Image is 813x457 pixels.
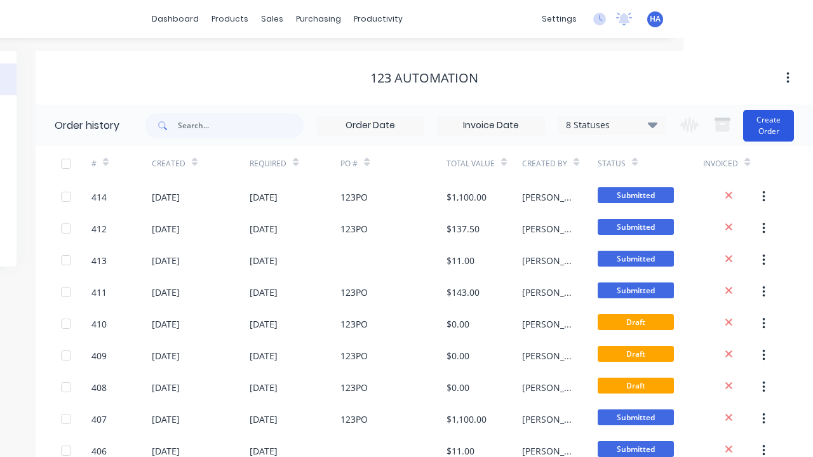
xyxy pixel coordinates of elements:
div: 414 [91,190,107,204]
div: Invoiced [703,158,738,169]
div: 410 [91,317,107,331]
div: [PERSON_NAME] [522,254,572,267]
div: $1,100.00 [447,413,487,426]
div: [DATE] [152,381,180,394]
div: 123PO [340,286,368,299]
input: Order Date [317,116,424,135]
div: [DATE] [250,254,278,267]
span: Draft [598,378,674,394]
div: 409 [91,349,107,362]
div: $1,100.00 [447,190,487,204]
div: [DATE] [152,190,180,204]
div: $11.00 [447,254,474,267]
div: Total Value [447,146,522,181]
div: 123PO [340,317,368,331]
span: Draft [598,314,674,330]
div: Created [152,158,185,169]
div: settings [535,10,583,29]
div: 8 Statuses [558,118,665,132]
div: purchasing [290,10,347,29]
button: Create Order [743,110,794,142]
div: [DATE] [152,286,180,299]
div: $0.00 [447,317,469,331]
div: $0.00 [447,381,469,394]
div: Status [598,158,626,169]
div: [DATE] [250,413,278,426]
div: $137.50 [447,222,480,235]
div: 411 [91,286,107,299]
div: [DATE] [152,317,180,331]
div: productivity [347,10,409,29]
div: sales [255,10,290,29]
div: [DATE] [250,349,278,362]
span: Submitted [598,441,674,457]
span: Submitted [598,409,674,425]
span: Submitted [598,282,674,298]
div: [DATE] [250,190,278,204]
input: Search... [178,113,304,138]
div: 407 [91,413,107,426]
div: 123 Automation [370,70,478,86]
div: 412 [91,222,107,235]
span: Submitted [598,219,674,235]
div: # [91,158,97,169]
span: Submitted [598,251,674,267]
div: [DATE] [250,222,278,235]
div: Created By [522,146,598,181]
div: $0.00 [447,349,469,362]
div: [DATE] [152,254,180,267]
div: 123PO [340,381,368,394]
div: [DATE] [250,317,278,331]
div: Order history [55,118,119,133]
div: [PERSON_NAME] [522,349,572,362]
div: Total Value [447,158,495,169]
div: [DATE] [250,381,278,394]
div: [PERSON_NAME] [522,222,572,235]
div: PO # [340,158,358,169]
div: [DATE] [152,349,180,362]
input: Invoice Date [438,116,544,135]
div: 123PO [340,349,368,362]
div: products [205,10,255,29]
span: Submitted [598,187,674,203]
div: [DATE] [152,222,180,235]
div: Required [250,158,286,169]
div: 123PO [340,413,368,426]
div: Required [250,146,340,181]
div: [PERSON_NAME] [522,317,572,331]
div: [DATE] [250,286,278,299]
div: [PERSON_NAME] [522,381,572,394]
div: [PERSON_NAME] [522,413,572,426]
span: HA [650,13,661,25]
div: $143.00 [447,286,480,299]
div: [PERSON_NAME] [522,286,572,299]
div: Status [598,146,704,181]
div: 408 [91,381,107,394]
div: Invoiced [703,146,763,181]
div: [DATE] [152,413,180,426]
div: PO # [340,146,447,181]
div: 123PO [340,190,368,204]
div: 123PO [340,222,368,235]
div: [PERSON_NAME] [522,190,572,204]
a: dashboard [145,10,205,29]
div: Created [152,146,250,181]
span: Draft [598,346,674,362]
div: # [91,146,152,181]
div: Created By [522,158,567,169]
div: 413 [91,254,107,267]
